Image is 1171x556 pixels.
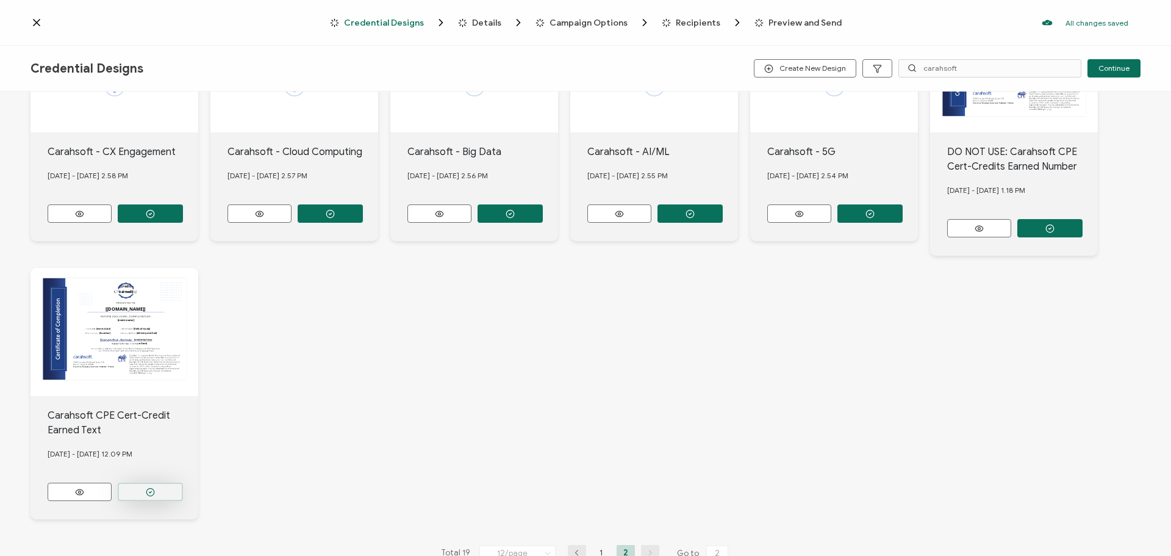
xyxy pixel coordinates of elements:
div: [DATE] - [DATE] 12.09 PM [48,438,199,471]
div: Carahsoft - 5G [767,145,919,159]
button: Create New Design [754,59,856,78]
div: [DATE] - [DATE] 2.54 PM [767,159,919,192]
span: Details [472,18,501,27]
p: All changes saved [1065,18,1128,27]
div: Carahsoft - Cloud Computing [227,145,379,159]
span: Recipients [676,18,720,27]
input: Search [898,59,1081,78]
span: Credential Designs [30,61,143,76]
button: Continue [1087,59,1141,78]
span: Credential Designs [344,18,424,27]
div: DO NOT USE: Carahsoft CPE Cert-Credits Earned Number [947,145,1098,174]
span: Credential Designs [330,16,447,29]
span: Recipients [662,16,743,29]
div: [DATE] - [DATE] 2.58 PM [48,159,199,192]
div: Carahsoft - CX Engagement [48,145,199,159]
div: Breadcrumb [330,16,842,29]
div: Carahsoft CPE Cert-Credit Earned Text [48,408,199,438]
div: Carahsoft - Big Data [407,145,559,159]
span: Campaign Options [550,18,628,27]
span: Preview and Send [754,18,842,27]
span: Continue [1098,65,1130,72]
iframe: Chat Widget [1110,497,1171,556]
div: [DATE] - [DATE] 2.56 PM [407,159,559,192]
span: Preview and Send [768,18,842,27]
span: Details [458,16,525,29]
div: [DATE] - [DATE] 2.55 PM [587,159,739,192]
div: [DATE] - [DATE] 2.57 PM [227,159,379,192]
span: Campaign Options [535,16,651,29]
div: Carahsoft - AI/ML [587,145,739,159]
div: [DATE] - [DATE] 1.18 PM [947,174,1098,207]
span: Create New Design [764,64,846,73]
